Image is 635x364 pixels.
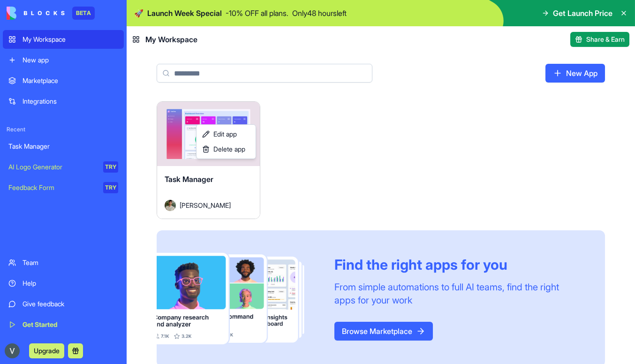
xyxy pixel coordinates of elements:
[103,182,118,193] div: TRY
[23,76,118,85] div: Marketplace
[103,161,118,173] div: TRY
[545,64,605,83] a: New App
[23,35,118,44] div: My Workspace
[147,8,222,19] span: Launch Week Special
[23,320,118,329] div: Get Started
[8,142,118,151] div: Task Manager
[334,281,582,307] div: From simple automations to full AI teams, find the right apps for your work
[157,253,319,344] img: Frame_181_egmpey.png
[8,162,97,172] div: AI Logo Generator
[23,279,118,288] div: Help
[165,200,176,211] img: Avatar
[145,34,197,45] span: My Workspace
[334,322,433,341] a: Browse Marketplace
[213,129,237,139] span: Edit app
[23,97,118,106] div: Integrations
[292,8,347,19] p: Only 48 hours left
[586,35,625,44] span: Share & Earn
[29,343,64,358] button: Upgrade
[23,258,118,267] div: Team
[553,8,612,19] span: Get Launch Price
[23,55,118,65] div: New app
[213,144,245,154] span: Delete app
[134,8,144,19] span: 🚀
[72,7,95,20] div: BETA
[7,7,65,20] img: logo
[8,183,97,192] div: Feedback Form
[226,8,288,19] p: - 10 % OFF all plans.
[23,299,118,309] div: Give feedback
[180,200,231,210] span: [PERSON_NAME]
[165,174,213,184] span: Task Manager
[5,343,20,358] img: ACg8ocLYc5bycuhXhY_Qr9XA7XgbZtrG5bpUNU1hbMb1EoZksnV3Ew=s96-c
[3,126,124,133] span: Recent
[334,256,582,273] div: Find the right apps for you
